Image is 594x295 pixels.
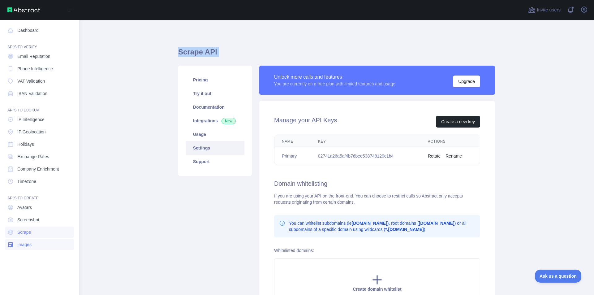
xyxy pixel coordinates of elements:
a: Company Enrichment [5,163,74,175]
span: VAT Validation [17,78,45,84]
th: Name [274,135,311,148]
a: Settings [186,141,244,155]
a: Email Reputation [5,51,74,62]
a: Images [5,239,74,250]
div: You are currently on a free plan with limited features and usage [274,81,395,87]
a: IP Intelligence [5,114,74,125]
a: Dashboard [5,25,74,36]
iframe: Toggle Customer Support [535,270,582,283]
div: API'S TO CREATE [5,188,74,201]
td: 02741a26a5af4b76bee538748129c1b4 [311,148,420,164]
div: API'S TO VERIFY [5,37,74,50]
span: Scrape [17,229,31,235]
td: Primary [274,148,311,164]
a: Timezone [5,176,74,187]
span: IBAN Validation [17,90,47,97]
a: Documentation [186,100,244,114]
span: Invite users [537,7,561,14]
span: Timezone [17,178,36,184]
span: Company Enrichment [17,166,59,172]
b: *.[DOMAIN_NAME] [385,227,424,232]
a: IP Geolocation [5,126,74,137]
h2: Domain whitelisting [274,179,480,188]
a: Avatars [5,202,74,213]
a: IBAN Validation [5,88,74,99]
div: Unlock more calls and features [274,73,395,81]
a: Exchange Rates [5,151,74,162]
span: Email Reputation [17,53,50,59]
button: Create a new key [436,116,480,128]
span: IP Geolocation [17,129,46,135]
h2: Manage your API Keys [274,116,337,128]
a: Usage [186,128,244,141]
a: Try it out [186,87,244,100]
span: Create domain whitelist [353,287,401,292]
button: Rotate [428,153,441,159]
a: Support [186,155,244,168]
button: Invite users [527,5,562,15]
a: Phone Intelligence [5,63,74,74]
a: Holidays [5,139,74,150]
span: Holidays [17,141,34,147]
div: API'S TO LOOKUP [5,100,74,113]
span: Images [17,241,32,248]
a: Scrape [5,227,74,238]
a: Pricing [186,73,244,87]
p: You can whitelist subdomains (ie ), root domains ( ) or all subdomains of a specific domain using... [289,220,475,232]
h1: Scrape API [178,47,495,62]
th: Key [311,135,420,148]
th: Actions [420,135,480,148]
a: VAT Validation [5,76,74,87]
a: Screenshot [5,214,74,225]
b: [DOMAIN_NAME] [419,221,454,226]
b: [DOMAIN_NAME] [352,221,387,226]
span: New [222,118,236,124]
span: IP Intelligence [17,116,45,123]
a: Integrations New [186,114,244,128]
button: Upgrade [453,76,480,87]
div: If you are using your API on the front-end. You can choose to restrict calls so Abstract only acc... [274,193,480,205]
span: Screenshot [17,217,39,223]
span: Exchange Rates [17,154,49,160]
span: Phone Intelligence [17,66,53,72]
button: Rename [445,153,462,159]
span: Avatars [17,204,32,210]
label: Whitelisted domains: [274,248,314,253]
img: Abstract API [7,7,40,12]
